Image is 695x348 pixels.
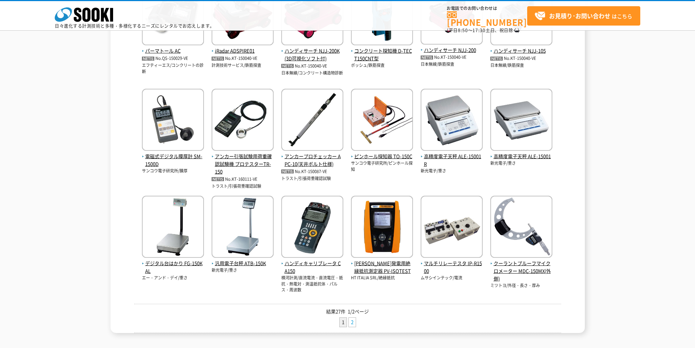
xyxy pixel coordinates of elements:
span: ハンディサーチ NJJ-105 [490,47,552,55]
span: 汎用電子台秤 ATB-150K [212,260,274,267]
span: アンカー引張試験用荷重確認試験機 プロテスターTR-150 [212,153,274,175]
span: ハンディキャリブレータ CA150 [281,260,343,275]
img: PV-ISOTEST [351,196,413,260]
p: No.KT-160111-VE [212,176,274,183]
span: [PERSON_NAME]発電用絶縁抵抗測定器 PV-ISOTEST [351,260,413,275]
strong: お見積り･お問い合わせ [549,11,610,20]
a: アンカー引張試験用荷重確認試験機 プロテスターTR-150 [212,145,274,176]
img: CA150 [281,196,343,260]
p: 日々進化する計測技術と多種・多様化するニーズにレンタルでお応えします。 [55,24,215,28]
span: パーマトール AC [142,47,204,55]
p: 新光電子/重さ [212,267,274,274]
p: No.QS-150029-VE [142,55,204,62]
span: 電磁式デジタル膜厚計 SM-1500D [142,153,204,168]
span: 高精度電子天秤 ALE-15001R [421,153,483,168]
span: はこちら [534,11,632,22]
p: サンコウ電子研究所/膜厚 [142,168,204,174]
span: コンクリート探知機 D-TECT150CNT型 [351,47,413,62]
span: アンカープロチェッカー APC-10(天井ボルト仕様) [281,153,343,168]
p: HT ITALIA SRL/絶縁抵抗 [351,275,413,281]
img: プロテスターTR-150 [212,89,274,153]
a: デジタル台はかり FG-150KAL [142,252,204,275]
p: 日本無線/鉄筋探査 [421,61,483,68]
p: ミツトヨ/外径・長さ・厚み [490,283,552,289]
a: ハンディサーチ NJJ-200 [421,39,483,54]
a: パーマトール AC [142,40,204,55]
a: クーラントプルーフマイクロメーター MDC-150MX(外側) [490,252,552,283]
p: トラスト/引張荷重確認試験 [281,176,343,182]
span: ハンディサーチ NJJ-200K(3D可視化ソフト付) [281,47,343,62]
img: ALE-15001 [490,89,552,153]
p: No.KT-150040-VE [421,54,483,61]
span: 高精度電子天秤 ALE-15001 [490,153,552,160]
a: ハンディキャリブレータ CA150 [281,252,343,275]
p: 新光電子/重さ [490,160,552,167]
p: 結果27件 1/2ページ [134,308,561,316]
p: サンコウ電子研究所/ピンホール探知 [351,160,413,172]
a: 汎用電子台秤 ATB-150K [212,252,274,268]
img: ATB-150K [212,196,274,260]
a: [PERSON_NAME]発電用絶縁抵抗測定器 PV-ISOTEST [351,252,413,275]
img: ALE-15001R [421,89,483,153]
p: トラスト/引張荷重確認試験 [212,183,274,190]
p: エフティーエス/コンクリートの診断 [142,62,204,74]
p: ボッシュ/鉄筋探査 [351,62,413,69]
a: iRadar ADSPIRE01 [212,40,274,55]
a: ハンディサーチ NJJ-200K(3D可視化ソフト付) [281,40,343,62]
a: ハンディサーチ NJJ-105 [490,40,552,55]
a: 電磁式デジタル膜厚計 SM-1500D [142,145,204,168]
span: マルチリレーテスタ IP-R1500 [421,260,483,275]
span: iRadar ADSPIRE01 [212,47,274,55]
img: FG-150KAL [142,196,204,260]
p: エー・アンド・デイ/重さ [142,275,204,281]
a: コンクリート探知機 D-TECT150CNT型 [351,40,413,62]
img: TO-150C [351,89,413,153]
p: No.KT-150087-VE [281,168,343,176]
p: No.KT-150040-VE [212,55,274,62]
a: お見積り･お問い合わせはこちら [527,6,640,26]
p: ムサシインテック/電流 [421,275,483,281]
img: MDC-150MX(外側) [490,196,552,260]
a: [PHONE_NUMBER] [447,11,527,26]
li: 1 [339,317,347,327]
p: 横河計測/直流電流・直流電圧・抵抗・熱電対・測温抵抗体・パルス・周波数 [281,275,343,293]
p: 計測技術サービス/鉄筋探査 [212,62,274,69]
span: クーラントプルーフマイクロメーター MDC-150MX(外側) [490,260,552,282]
span: ピンホール探知器 TO-150C [351,153,413,160]
p: No.KT-150040-VE [281,62,343,70]
img: IP-R1500 [421,196,483,260]
span: (平日 ～ 土日、祝日除く) [447,27,519,34]
span: お電話でのお問い合わせは [447,6,527,11]
span: 17:30 [472,27,486,34]
a: ピンホール探知器 TO-150C [351,145,413,161]
span: デジタル台はかり FG-150KAL [142,260,204,275]
a: 高精度電子天秤 ALE-15001 [490,145,552,161]
a: アンカープロチェッカー APC-10(天井ボルト仕様) [281,145,343,168]
a: マルチリレーテスタ IP-R1500 [421,252,483,275]
p: 日本無線/コンクリート構造物診断 [281,70,343,76]
p: 新光電子/重さ [421,168,483,174]
span: 8:50 [458,27,468,34]
a: 2 [349,318,356,327]
a: 高精度電子天秤 ALE-15001R [421,145,483,168]
img: SM-1500D [142,89,204,153]
span: ハンディサーチ NJJ-200 [421,46,483,54]
img: APC-10(天井ボルト仕様) [281,89,343,153]
p: 日本無線/鉄筋探査 [490,62,552,69]
p: No.KT-150040-VE [490,55,552,62]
